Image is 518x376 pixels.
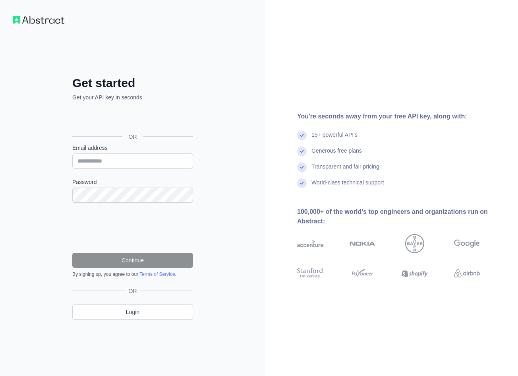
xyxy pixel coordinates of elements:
[454,267,480,280] img: airbnb
[350,267,376,280] img: payoneer
[122,133,143,141] span: OR
[297,207,505,226] div: 100,000+ of the world's top engineers and organizations run on Abstract:
[72,212,193,243] iframe: reCAPTCHA
[297,112,505,121] div: You're seconds away from your free API key, along with:
[72,253,193,268] button: Continue
[72,144,193,152] label: Email address
[297,163,307,172] img: check mark
[72,271,193,277] div: By signing up, you agree to our .
[311,178,384,194] div: World-class technical support
[405,234,424,253] img: bayer
[72,76,193,90] h2: Get started
[297,131,307,140] img: check mark
[13,16,64,24] img: Workflow
[72,304,193,320] a: Login
[454,234,480,253] img: google
[126,287,140,295] span: OR
[68,110,195,128] iframe: Sign in with Google Button
[297,147,307,156] img: check mark
[311,147,362,163] div: Generous free plans
[402,267,428,280] img: shopify
[72,93,193,101] p: Get your API key in seconds
[297,267,323,280] img: stanford university
[139,271,175,277] a: Terms of Service
[350,234,376,253] img: nokia
[297,234,323,253] img: accenture
[72,110,191,128] div: Sign in with Google. Opens in new tab
[311,163,379,178] div: Transparent and fair pricing
[72,178,193,186] label: Password
[297,178,307,188] img: check mark
[311,131,358,147] div: 15+ powerful API's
